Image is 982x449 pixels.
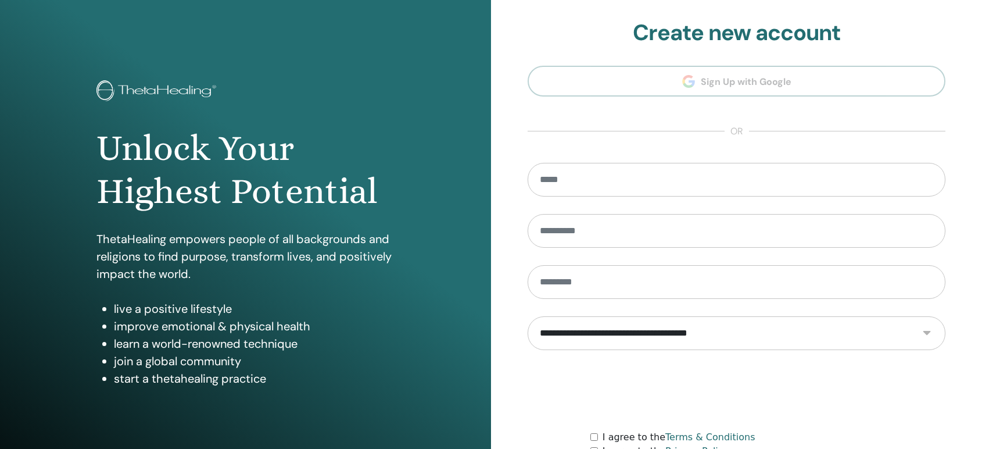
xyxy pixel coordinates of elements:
[114,300,395,318] li: live a positive lifestyle
[114,318,395,335] li: improve emotional & physical health
[114,370,395,387] li: start a thetahealing practice
[648,368,825,413] iframe: reCAPTCHA
[665,432,755,443] a: Terms & Conditions
[603,430,755,444] label: I agree to the
[96,230,395,283] p: ThetaHealing empowers people of all backgrounds and religions to find purpose, transform lives, a...
[114,352,395,370] li: join a global community
[528,20,945,47] h2: Create new account
[725,124,749,138] span: or
[96,127,395,213] h1: Unlock Your Highest Potential
[114,335,395,352] li: learn a world-renowned technique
